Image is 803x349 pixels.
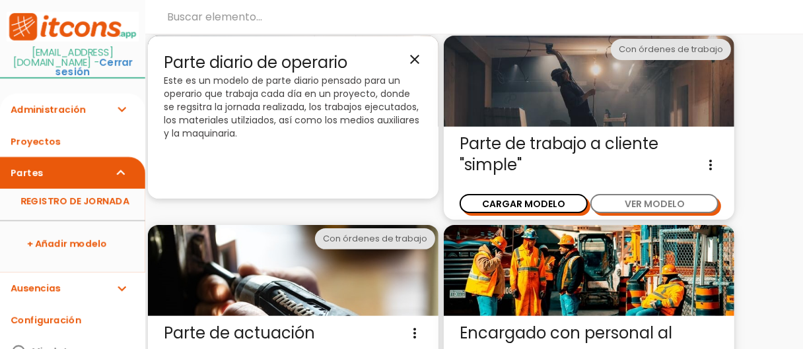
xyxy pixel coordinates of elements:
p: Este es un modelo de parte diario pensado para un operario que trabaja cada día en un proyecto, d... [164,75,423,141]
span: Parte de trabajo a cliente "simple" [460,133,718,175]
i: more_vert [407,323,423,344]
div: Con órdenes de trabajo [315,228,435,249]
img: partediariooperario.jpg [444,36,734,127]
button: VER MODELO [590,194,718,213]
img: itcons-logo [7,12,139,42]
i: expand_more [114,94,129,125]
a: + Añadir modelo [7,228,139,259]
i: expand_more [114,272,129,304]
img: actuacion.jpg [148,225,438,316]
button: CARGAR MODELO [460,194,588,213]
a: Cerrar sesión [55,56,133,79]
img: encargado.jpg [444,225,734,316]
i: more_vert [703,154,718,175]
span: Parte de actuación [164,323,423,344]
i: expand_more [114,157,129,189]
i: close [407,51,423,67]
div: Con órdenes de trabajo [611,39,731,60]
span: Parte diario de operario [164,51,423,74]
